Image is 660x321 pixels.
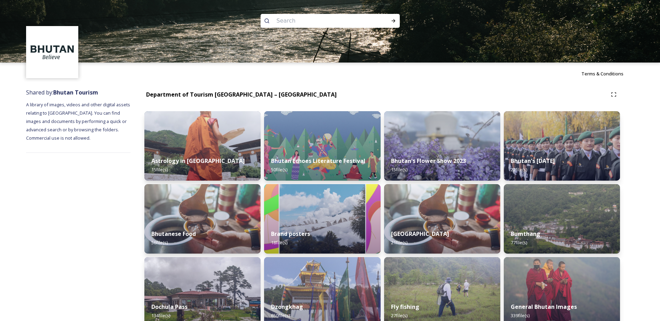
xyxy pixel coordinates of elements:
img: Bhutan%2520Flower%2520Show2.jpg [384,111,500,181]
strong: Bhutan's [DATE] [511,157,555,165]
span: 18 file(s) [271,239,287,246]
span: Shared by: [26,89,98,96]
span: 77 file(s) [511,239,527,246]
span: 22 file(s) [511,166,527,173]
span: Terms & Conditions [581,71,623,77]
input: Search [273,13,368,28]
span: 56 file(s) [151,239,168,246]
strong: Dzongkhag [271,303,303,311]
strong: Bhutan's Flower Show 2023 [391,157,466,165]
span: 339 file(s) [511,312,530,319]
img: BT_Logo_BB_Lockup_CMYK_High%2520Res.jpg [27,27,78,77]
strong: Bhutan Echoes Literature Festival [271,157,365,165]
strong: [GEOGRAPHIC_DATA] [391,230,449,238]
img: _SCH1465.jpg [144,111,261,181]
strong: Bhutan Tourism [53,89,98,96]
img: Bhutan%2520National%2520Day10.jpg [504,111,620,181]
span: 15 file(s) [391,166,407,173]
img: Bumdeling%2520090723%2520by%2520Amp%2520Sripimanwat-4.jpg [144,184,261,254]
strong: Bumthang [511,230,540,238]
span: A library of images, videos and other digital assets relating to [GEOGRAPHIC_DATA]. You can find ... [26,101,131,141]
strong: Astrology in [GEOGRAPHIC_DATA] [151,157,245,165]
strong: Bhutanese Food [151,230,196,238]
img: Bhutan_Believe_800_1000_4.jpg [264,184,380,254]
span: 27 file(s) [391,312,407,319]
span: 15 file(s) [151,166,168,173]
a: Terms & Conditions [581,69,634,78]
strong: General Bhutan Images [511,303,577,311]
span: 134 file(s) [151,312,170,319]
strong: Department of Tourism [GEOGRAPHIC_DATA] – [GEOGRAPHIC_DATA] [146,91,337,98]
img: Bumdeling%2520090723%2520by%2520Amp%2520Sripimanwat-4%25202.jpg [384,184,500,254]
span: 21 file(s) [391,239,407,246]
img: Bhutan%2520Echoes7.jpg [264,111,380,181]
img: Bumthang%2520180723%2520by%2520Amp%2520Sripimanwat-20.jpg [504,184,620,254]
strong: Brand posters [271,230,310,238]
strong: Fly fishing [391,303,419,311]
strong: Dochula Pass [151,303,188,311]
span: 50 file(s) [271,166,287,173]
span: 650 file(s) [271,312,290,319]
